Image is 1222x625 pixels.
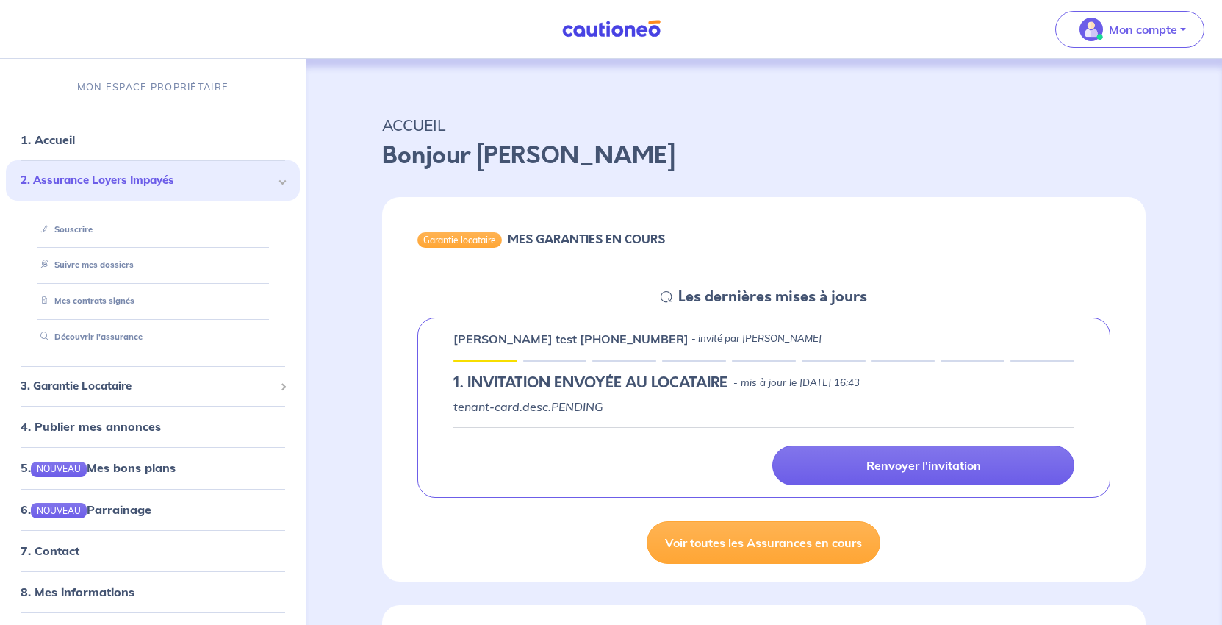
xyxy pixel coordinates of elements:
h5: Les dernières mises à jours [678,288,867,306]
div: 3. Garantie Locataire [6,372,300,401]
h5: 1.︎ INVITATION ENVOYÉE AU LOCATAIRE [453,374,727,392]
p: tenant-card.desc.PENDING [453,398,1074,415]
img: Cautioneo [556,20,666,38]
span: 2. Assurance Loyers Impayés [21,172,274,189]
div: 2. Assurance Loyers Impayés [6,160,300,201]
button: illu_account_valid_menu.svgMon compte [1055,11,1204,48]
p: [PERSON_NAME] test [PHONE_NUMBER] [453,330,689,348]
p: MON ESPACE PROPRIÉTAIRE [77,80,229,94]
a: Souscrire [35,224,93,235]
p: Mon compte [1109,21,1177,38]
div: Mes contrats signés [24,289,282,313]
p: ACCUEIL [382,112,1146,138]
a: 1. Accueil [21,132,75,147]
div: 7. Contact [6,536,300,565]
p: - mis à jour le [DATE] 16:43 [733,376,860,390]
div: Suivre mes dossiers [24,253,282,277]
div: 5.NOUVEAUMes bons plans [6,453,300,482]
a: 7. Contact [21,543,79,558]
div: Découvrir l'assurance [24,325,282,349]
div: 1. Accueil [6,125,300,154]
a: 8. Mes informations [21,585,134,599]
a: Renvoyer l'invitation [772,446,1074,485]
a: 4. Publier mes annonces [21,419,161,434]
div: 4. Publier mes annonces [6,412,300,441]
a: 5.NOUVEAUMes bons plans [21,460,176,475]
div: state: PENDING, Context: IN-LANDLORD [453,374,1074,392]
p: - invité par [PERSON_NAME] [691,332,822,346]
a: 6.NOUVEAUParrainage [21,502,151,517]
a: Suivre mes dossiers [35,260,134,270]
a: Voir toutes les Assurances en cours [647,521,880,564]
span: 3. Garantie Locataire [21,378,274,395]
h6: MES GARANTIES EN COURS [508,232,665,246]
p: Renvoyer l'invitation [866,458,981,473]
div: 8. Mes informations [6,577,300,607]
div: Souscrire [24,218,282,242]
div: 6.NOUVEAUParrainage [6,495,300,524]
a: Découvrir l'assurance [35,332,143,342]
a: Mes contrats signés [35,296,134,306]
img: illu_account_valid_menu.svg [1079,18,1103,41]
p: Bonjour [PERSON_NAME] [382,138,1146,174]
div: Garantie locataire [417,232,502,247]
